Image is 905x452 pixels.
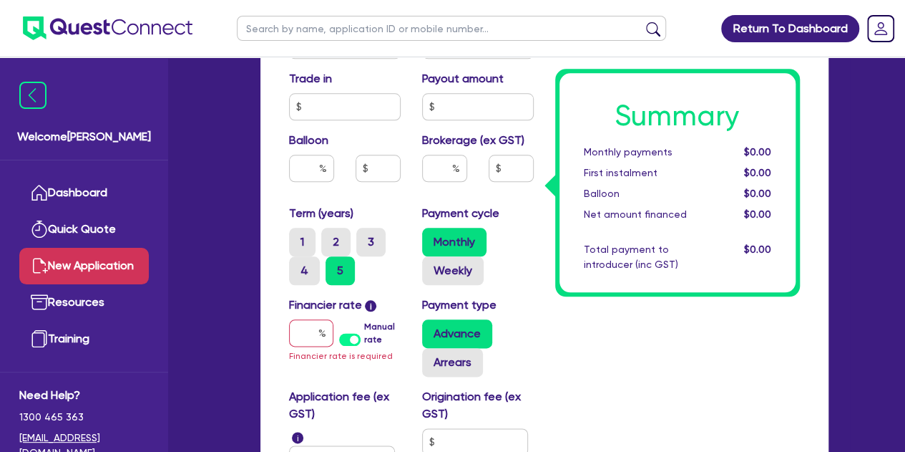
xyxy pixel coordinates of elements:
[289,228,315,256] label: 1
[19,410,149,425] span: 1300 465 363
[19,82,47,109] img: icon-menu-close
[237,16,666,41] input: Search by name, application ID or mobile number...
[743,244,771,255] span: $0.00
[422,70,504,87] label: Payout amount
[289,297,377,314] label: Financier rate
[289,132,328,149] label: Balloon
[289,205,353,222] label: Term (years)
[289,388,401,423] label: Application fee (ex GST)
[584,99,771,133] h1: Summary
[364,320,400,346] label: Manual rate
[422,297,496,314] label: Payment type
[19,387,149,404] span: Need Help?
[422,132,524,149] label: Brokerage (ex GST)
[23,16,192,40] img: quest-connect-logo-blue
[19,175,149,211] a: Dashboard
[289,351,393,361] span: Financier rate is required
[422,228,486,256] label: Monthly
[365,300,376,312] span: i
[573,165,713,181] div: First instalment
[31,221,48,238] img: quick-quote
[422,256,484,285] label: Weekly
[326,256,355,285] label: 5
[31,294,48,311] img: resources
[422,348,483,377] label: Arrears
[573,186,713,201] div: Balloon
[743,167,771,178] span: $0.00
[289,70,332,87] label: Trade in
[422,205,499,222] label: Payment cycle
[573,145,713,160] div: Monthly payments
[721,15,859,42] a: Return To Dashboard
[17,128,151,145] span: Welcome [PERSON_NAME]
[289,256,320,285] label: 4
[422,388,534,423] label: Origination fee (ex GST)
[743,146,771,158] span: $0.00
[356,228,386,256] label: 3
[862,10,899,47] a: Dropdown toggle
[292,432,303,443] span: i
[743,208,771,220] span: $0.00
[19,284,149,321] a: Resources
[19,248,149,284] a: New Application
[19,321,149,357] a: Training
[422,319,492,348] label: Advance
[19,211,149,248] a: Quick Quote
[31,257,48,274] img: new-application
[573,242,713,272] div: Total payment to introducer (inc GST)
[321,228,351,256] label: 2
[573,207,713,222] div: Net amount financed
[31,330,48,347] img: training
[743,188,771,199] span: $0.00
